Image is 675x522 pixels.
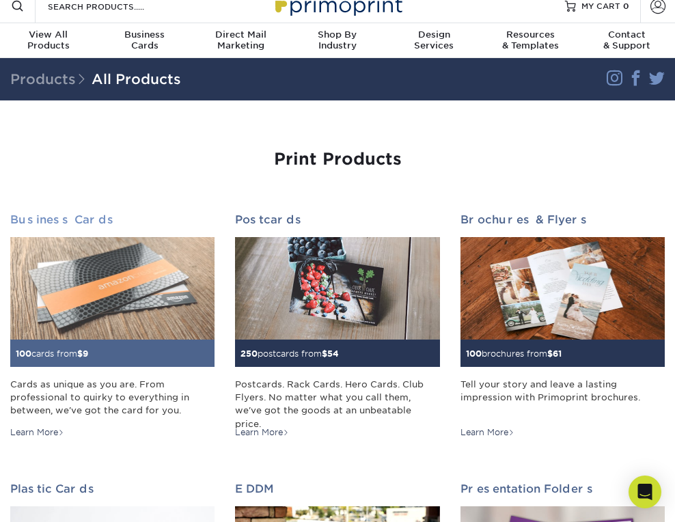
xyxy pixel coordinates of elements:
a: Business Cards 100cards from$9 Cards as unique as you are. From professional to quirky to everyth... [10,213,215,439]
h2: Brochures & Flyers [460,213,665,226]
div: & Support [579,29,675,51]
span: Business [96,29,193,40]
a: Shop ByIndustry [289,23,385,59]
span: 54 [327,348,339,359]
span: Shop By [289,29,385,40]
span: $ [77,348,83,359]
span: $ [322,348,327,359]
div: Learn More [10,426,64,439]
span: Resources [482,29,579,40]
a: Direct MailMarketing [193,23,289,59]
a: Postcards 250postcards from$54 Postcards. Rack Cards. Hero Cards. Club Flyers. No matter what you... [235,213,439,439]
h2: Presentation Folders [460,482,665,495]
h2: Plastic Cards [10,482,215,495]
span: $ [547,348,553,359]
a: DesignServices [386,23,482,59]
a: BusinessCards [96,23,193,59]
span: 61 [553,348,562,359]
img: Postcards [235,237,439,340]
div: Postcards. Rack Cards. Hero Cards. Club Flyers. No matter what you call them, we've got the goods... [235,378,439,417]
div: Learn More [460,426,514,439]
div: Cards as unique as you are. From professional to quirky to everything in between, we've got the c... [10,378,215,417]
h2: EDDM [235,482,439,495]
a: Contact& Support [579,23,675,59]
div: Marketing [193,29,289,51]
span: 100 [16,348,31,359]
div: Cards [96,29,193,51]
a: Resources& Templates [482,23,579,59]
div: Services [386,29,482,51]
small: cards from [16,348,88,359]
small: brochures from [466,348,562,359]
span: 9 [83,348,88,359]
h1: Print Products [10,150,665,169]
h2: Business Cards [10,213,215,226]
div: Industry [289,29,385,51]
span: Design [386,29,482,40]
div: Learn More [235,426,289,439]
div: Open Intercom Messenger [629,476,661,508]
span: Direct Mail [193,29,289,40]
span: 250 [240,348,258,359]
div: & Templates [482,29,579,51]
img: Business Cards [10,237,215,340]
h2: Postcards [235,213,439,226]
a: Brochures & Flyers 100brochures from$61 Tell your story and leave a lasting impression with Primo... [460,213,665,439]
div: Tell your story and leave a lasting impression with Primoprint brochures. [460,378,665,417]
span: Contact [579,29,675,40]
img: Brochures & Flyers [460,237,665,340]
span: 0 [623,1,629,10]
small: postcards from [240,348,339,359]
span: Products [10,71,92,87]
a: All Products [92,71,181,87]
span: 100 [466,348,482,359]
